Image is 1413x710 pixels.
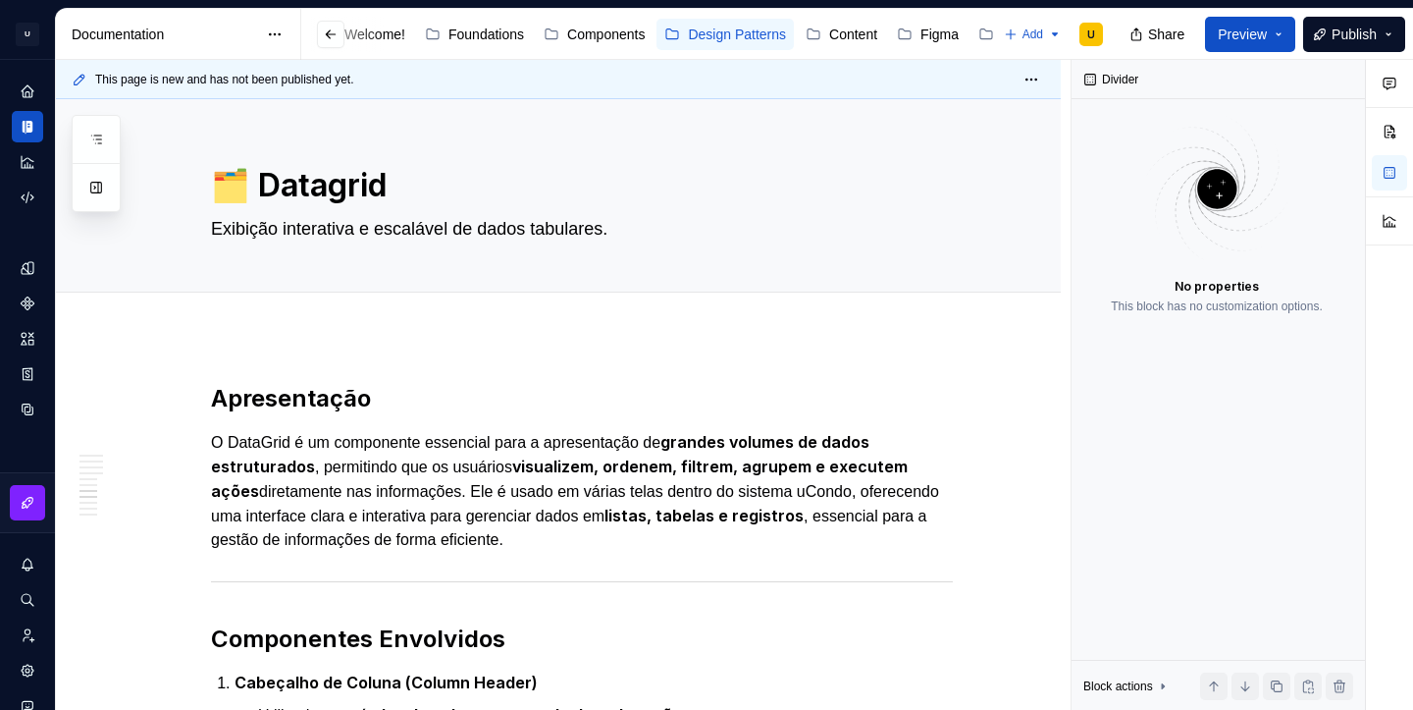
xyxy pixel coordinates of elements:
[4,13,51,55] button: U
[417,19,532,50] a: Foundations
[12,182,43,213] a: Code automation
[1303,17,1405,52] button: Publish
[1022,27,1043,42] span: Add
[604,506,804,525] strong: listas, tabelas e registros
[1218,25,1267,44] span: Preview
[12,111,43,142] a: Documentation
[798,19,885,50] a: Content
[12,358,43,390] a: Storybook stories
[12,146,43,178] a: Analytics
[829,25,877,44] div: Content
[72,25,257,44] div: Documentation
[12,252,43,284] a: Design tokens
[1175,279,1259,295] div: No properties
[1087,27,1095,42] div: U
[688,25,786,44] div: Design Patterns
[656,19,794,50] a: Design Patterns
[448,25,524,44] div: Foundations
[211,430,953,552] p: O DataGrid é um componente essencial para a apresentação de , permitindo que os usuários diretame...
[1332,25,1377,44] span: Publish
[12,76,43,107] a: Home
[211,457,912,501] strong: visualizem, ordenem, filtrem, agrupem e executem ações
[567,25,645,44] div: Components
[16,23,39,46] div: U
[313,15,994,54] div: Page tree
[211,625,505,653] strong: Componentes Envolvidos
[235,673,538,692] strong: Cabeçalho de Coluna (Column Header)
[920,25,959,44] div: Figma
[12,584,43,616] button: Search ⌘K
[12,394,43,425] a: Data sources
[12,549,43,580] button: Notifications
[207,213,949,245] textarea: Exibição interativa e escalável de dados tabulares.
[1120,17,1197,52] button: Share
[211,383,953,414] h2: Apresentação
[536,19,653,50] a: Components
[889,19,967,50] a: Figma
[1111,299,1322,314] div: This block has no customization options.
[1083,673,1171,700] div: Block actions
[970,19,1076,50] a: Changelog
[998,21,1068,48] button: Add
[12,655,43,686] a: Settings
[207,162,949,209] textarea: 🗂️ Datagrid
[1205,17,1295,52] button: Preview
[1148,25,1184,44] span: Share
[12,620,43,651] a: Invite team
[12,323,43,355] a: Assets
[12,288,43,319] a: Components
[95,72,354,87] span: This page is new and has not been published yet.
